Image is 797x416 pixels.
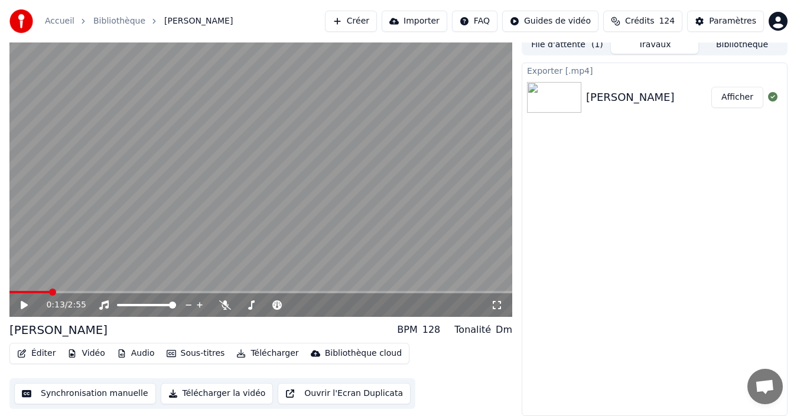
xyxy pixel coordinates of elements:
div: Ouvrir le chat [747,369,783,404]
button: Guides de vidéo [502,11,598,32]
button: Vidéo [63,345,109,362]
button: Télécharger la vidéo [161,383,274,404]
div: BPM [397,323,417,337]
button: Télécharger [232,345,303,362]
div: Paramètres [709,15,756,27]
span: 0:13 [46,299,64,311]
button: Ouvrir l'Ecran Duplicata [278,383,411,404]
span: 124 [659,15,675,27]
div: 128 [422,323,441,337]
button: Synchronisation manuelle [14,383,156,404]
button: Crédits124 [603,11,682,32]
img: youka [9,9,33,33]
button: Audio [112,345,160,362]
span: 2:55 [68,299,86,311]
a: Bibliothèque [93,15,145,27]
button: Créer [325,11,377,32]
button: Bibliothèque [698,37,786,54]
button: FAQ [452,11,497,32]
button: Travaux [611,37,698,54]
nav: breadcrumb [45,15,233,27]
button: Afficher [711,87,763,108]
span: ( 1 ) [591,39,603,51]
div: [PERSON_NAME] [586,89,675,106]
div: Dm [496,323,512,337]
span: [PERSON_NAME] [164,15,233,27]
div: / [46,299,74,311]
button: Paramètres [687,11,764,32]
button: File d'attente [523,37,611,54]
a: Accueil [45,15,74,27]
button: Sous-titres [162,345,230,362]
button: Éditer [12,345,60,362]
button: Importer [382,11,447,32]
div: Exporter [.mp4] [522,63,787,77]
div: [PERSON_NAME] [9,322,108,338]
div: Tonalité [454,323,491,337]
div: Bibliothèque cloud [325,348,402,359]
span: Crédits [625,15,654,27]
